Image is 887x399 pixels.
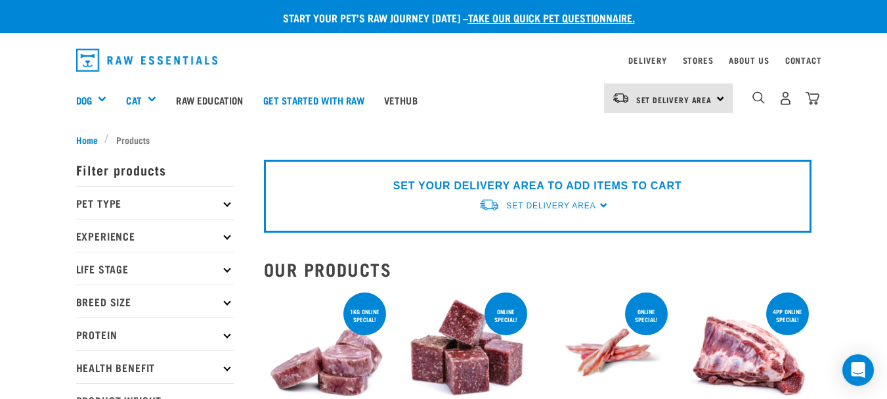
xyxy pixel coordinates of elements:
[683,58,714,62] a: Stores
[76,133,811,147] nav: breadcrumbs
[76,133,105,147] a: Home
[76,285,234,317] p: Breed Size
[253,74,374,126] a: Get started with Raw
[264,259,811,279] h2: Our Products
[612,92,630,104] img: van-moving.png
[628,58,666,62] a: Delivery
[752,91,765,104] img: home-icon-1@2x.png
[485,302,527,329] div: ONLINE SPECIAL!
[76,350,234,383] p: Health Benefit
[636,97,712,102] span: Set Delivery Area
[76,252,234,285] p: Life Stage
[126,93,141,108] a: Cat
[76,49,218,72] img: Raw Essentials Logo
[374,74,427,126] a: Vethub
[779,91,792,105] img: user.png
[479,198,500,212] img: van-moving.png
[506,201,595,210] span: Set Delivery Area
[729,58,769,62] a: About Us
[766,302,809,329] div: 4pp online special!
[625,302,668,329] div: ONLINE SPECIAL!
[76,317,234,350] p: Protein
[343,302,386,329] div: 1kg online special!
[806,91,819,105] img: home-icon@2x.png
[76,153,234,186] p: Filter products
[76,219,234,252] p: Experience
[842,354,874,386] div: Open Intercom Messenger
[76,133,98,147] span: Home
[468,14,635,20] a: take our quick pet questionnaire.
[785,58,822,62] a: Contact
[76,93,92,108] a: Dog
[66,43,822,77] nav: dropdown navigation
[166,74,253,126] a: Raw Education
[76,186,234,219] p: Pet Type
[393,178,681,194] p: SET YOUR DELIVERY AREA TO ADD ITEMS TO CART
